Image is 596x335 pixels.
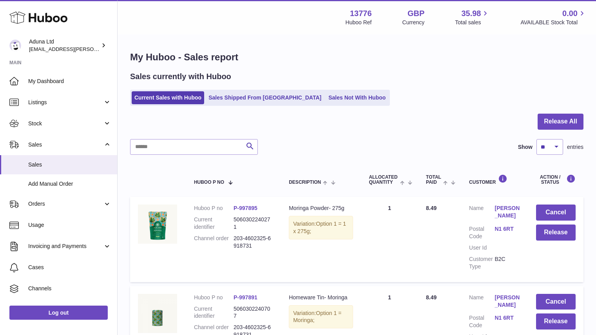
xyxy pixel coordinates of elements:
[495,205,520,219] a: [PERSON_NAME]
[194,205,234,212] dt: Huboo P no
[536,313,576,330] button: Release
[234,205,257,211] a: P-997895
[495,314,520,322] a: N1 6RT
[408,8,424,19] strong: GBP
[520,19,587,26] span: AVAILABLE Stock Total
[426,294,437,301] span: 8.49
[28,264,111,271] span: Cases
[495,255,520,270] dd: B2C
[194,216,234,231] dt: Current identifier
[469,314,495,329] dt: Postal Code
[9,306,108,320] a: Log out
[28,99,103,106] span: Listings
[518,143,533,151] label: Show
[28,243,103,250] span: Invoicing and Payments
[206,91,324,104] a: Sales Shipped From [GEOGRAPHIC_DATA]
[132,91,204,104] a: Current Sales with Huboo
[28,285,111,292] span: Channels
[469,255,495,270] dt: Customer Type
[234,235,273,250] dd: 203-4602325-6918731
[536,205,576,221] button: Cancel
[536,174,576,185] div: Action / Status
[28,120,103,127] span: Stock
[293,221,346,234] span: Option 1 = 1 x 275g;
[29,46,199,52] span: [EMAIL_ADDRESS][PERSON_NAME][PERSON_NAME][DOMAIN_NAME]
[426,175,441,185] span: Total paid
[567,143,583,151] span: entries
[194,305,234,320] dt: Current identifier
[455,8,490,26] a: 35.98 Total sales
[138,294,177,333] img: 137761723637422.jpg
[326,91,388,104] a: Sales Not With Huboo
[350,8,372,19] strong: 13776
[130,51,583,63] h1: My Huboo - Sales report
[469,294,495,311] dt: Name
[289,180,321,185] span: Description
[562,8,578,19] span: 0.00
[29,38,100,53] div: Aduna Ltd
[289,205,353,212] div: Moringa Powder- 275g
[289,216,353,239] div: Variation:
[28,180,111,188] span: Add Manual Order
[520,8,587,26] a: 0.00 AVAILABLE Stock Total
[194,180,224,185] span: Huboo P no
[536,294,576,310] button: Cancel
[130,71,231,82] h2: Sales currently with Huboo
[469,205,495,221] dt: Name
[346,19,372,26] div: Huboo Ref
[289,305,353,329] div: Variation:
[538,114,583,130] button: Release All
[194,294,234,301] dt: Huboo P no
[138,205,177,244] img: MORINGA-POWDER-POUCH-FOP-CHALK.jpg
[361,197,418,282] td: 1
[536,225,576,241] button: Release
[9,40,21,51] img: deborahe.kamara@aduna.com
[469,174,520,185] div: Customer
[28,161,111,168] span: Sales
[461,8,481,19] span: 35.98
[402,19,425,26] div: Currency
[28,200,103,208] span: Orders
[469,225,495,240] dt: Postal Code
[293,310,341,324] span: Option 1 = Moringa;
[469,244,495,252] dt: User Id
[426,205,437,211] span: 8.49
[28,78,111,85] span: My Dashboard
[369,175,398,185] span: ALLOCATED Quantity
[289,294,353,301] div: Homeware Tin- Moringa
[495,294,520,309] a: [PERSON_NAME]
[455,19,490,26] span: Total sales
[194,235,234,250] dt: Channel order
[234,294,257,301] a: P-997891
[28,221,111,229] span: Usage
[28,141,103,148] span: Sales
[495,225,520,233] a: N1 6RT
[234,305,273,320] dd: 5060302240707
[234,216,273,231] dd: 5060302240271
